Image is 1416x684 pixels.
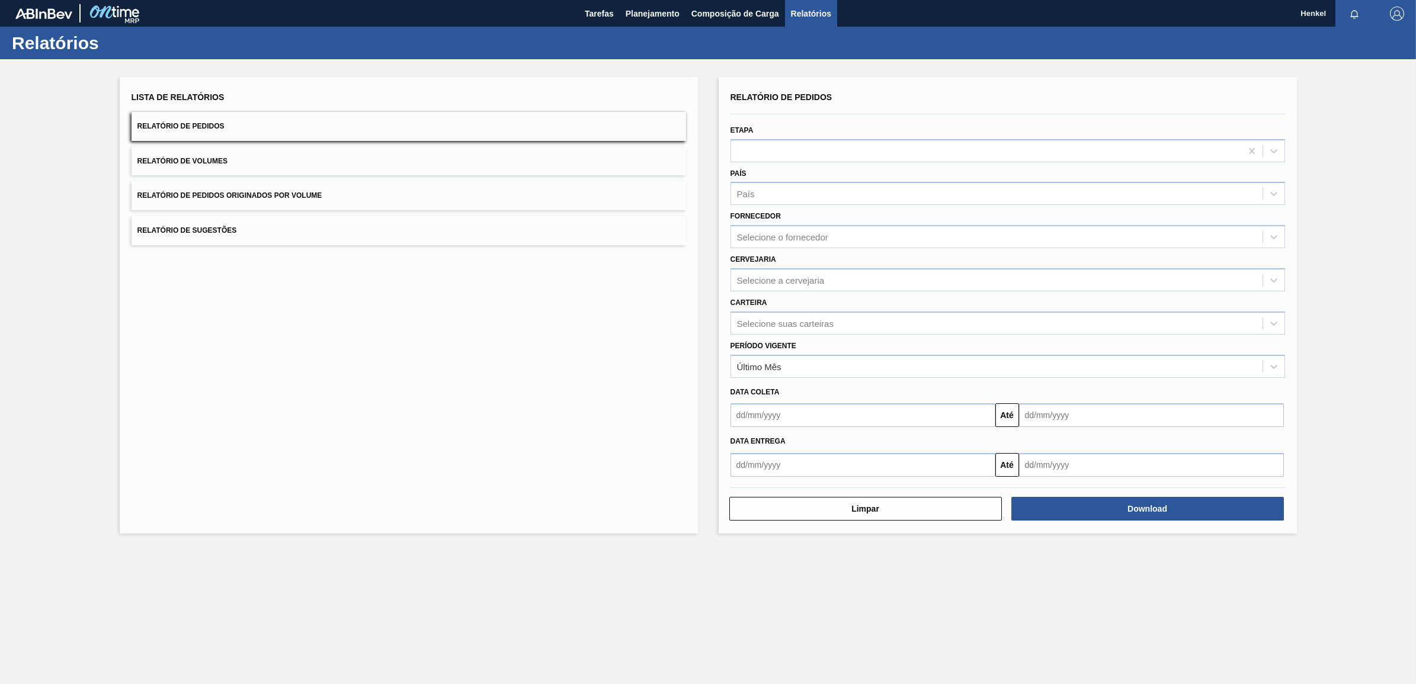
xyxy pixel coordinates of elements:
[731,169,747,178] label: País
[729,497,1002,521] button: Limpar
[731,298,767,307] label: Carteira
[1390,7,1404,21] img: Logout
[791,7,831,21] span: Relatórios
[132,92,225,102] span: Lista de Relatórios
[132,216,686,245] button: Relatório de Sugestões
[1019,403,1284,427] input: dd/mm/yyyy
[1011,497,1284,521] button: Download
[137,191,322,200] span: Relatório de Pedidos Originados por Volume
[731,437,786,445] span: Data entrega
[731,342,796,350] label: Período Vigente
[737,232,828,242] div: Selecione o fornecedor
[995,453,1019,477] button: Até
[132,147,686,176] button: Relatório de Volumes
[737,275,825,285] div: Selecione a cervejaria
[15,8,72,19] img: TNhmsLtSVTkK8tSr43FrP2fwEKptu5GPRR3wAAAABJRU5ErkJggg==
[1335,5,1373,22] button: Notificações
[731,388,780,396] span: Data coleta
[737,361,781,371] div: Último Mês
[626,7,680,21] span: Planejamento
[132,112,686,141] button: Relatório de Pedidos
[137,226,237,235] span: Relatório de Sugestões
[132,181,686,210] button: Relatório de Pedidos Originados por Volume
[731,255,776,264] label: Cervejaria
[12,36,222,50] h1: Relatórios
[731,126,754,134] label: Etapa
[691,7,779,21] span: Composição de Carga
[995,403,1019,427] button: Até
[731,212,781,220] label: Fornecedor
[731,92,832,102] span: Relatório de Pedidos
[1019,453,1284,477] input: dd/mm/yyyy
[137,157,228,165] span: Relatório de Volumes
[731,453,995,477] input: dd/mm/yyyy
[585,7,614,21] span: Tarefas
[137,122,225,130] span: Relatório de Pedidos
[737,189,755,199] div: País
[737,318,834,328] div: Selecione suas carteiras
[731,403,995,427] input: dd/mm/yyyy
